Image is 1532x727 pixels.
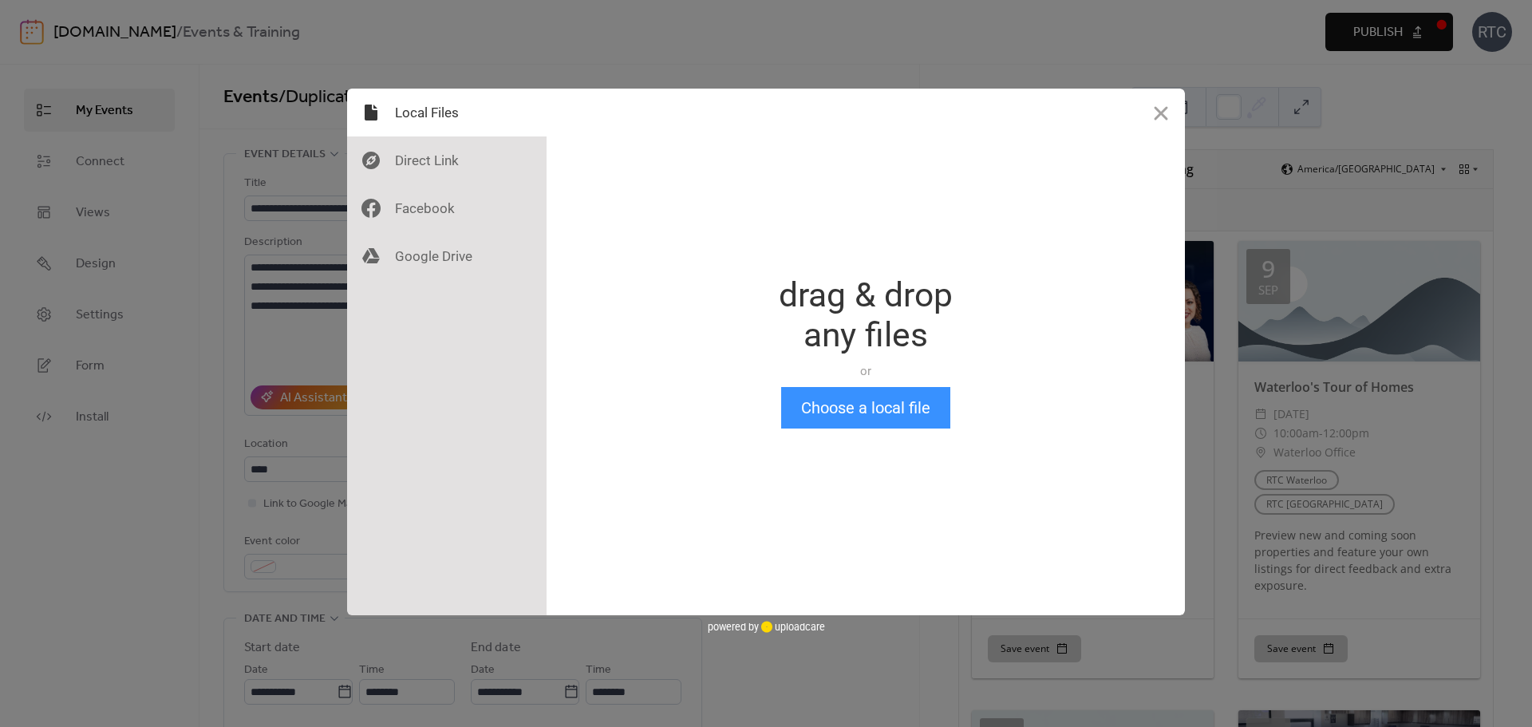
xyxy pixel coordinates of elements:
div: Direct Link [347,136,547,184]
div: Local Files [347,89,547,136]
div: or [779,363,953,379]
button: Choose a local file [781,387,950,429]
div: Google Drive [347,232,547,280]
div: drag & drop any files [779,275,953,355]
div: Facebook [347,184,547,232]
a: uploadcare [759,621,825,633]
button: Close [1137,89,1185,136]
div: powered by [708,615,825,639]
